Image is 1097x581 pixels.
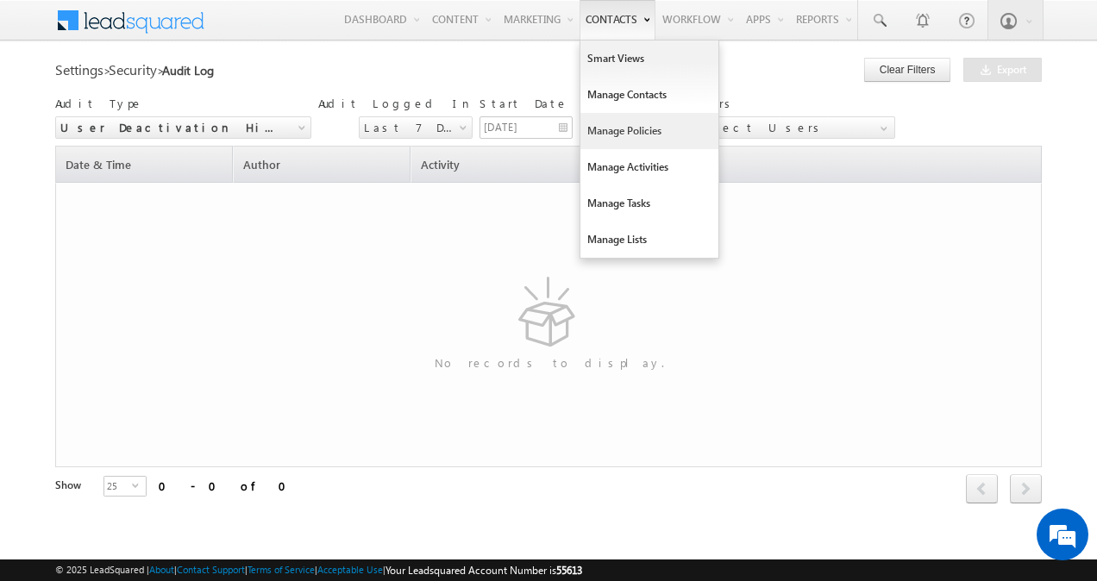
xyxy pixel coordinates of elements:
span: Activity [411,147,1042,182]
label: Audit Logged In [318,97,473,109]
a: User Deactivation History [55,116,311,139]
span: 25 [104,477,132,496]
label: Audit Type [55,97,311,109]
a: About [149,564,174,575]
span: 55613 [556,564,582,577]
span: select [132,481,146,489]
span: prev [966,474,998,503]
input: MM/DD/YYYY [480,116,573,139]
a: Manage Contacts [580,77,718,113]
label: Start Date [480,97,573,109]
a: Manage Lists [580,222,718,258]
span: Date & Time [56,147,232,182]
span: © 2025 LeadSquared | | | | | [55,562,582,578]
div: Show [55,476,90,493]
strong: Audit Log [162,62,214,78]
div: No records to display. [432,353,667,373]
a: Smart Views [580,41,718,77]
span: Select Users [680,117,825,138]
div: Select Users [680,116,895,139]
span: Your Leadsquared Account Number is [386,564,582,577]
a: Acceptable Use [317,564,383,575]
a: prev [966,476,998,503]
span: next [1010,474,1042,503]
a: Terms of Service [248,564,315,575]
a: Manage Activities [580,149,718,185]
a: Manage Tasks [580,185,718,222]
span: select [881,124,894,132]
a: Contact Support [177,564,245,575]
a: Manage Policies [580,113,718,149]
a: Last 7 Days [359,116,473,139]
span: Last 7 Days [360,120,464,135]
a: Settings [55,60,103,78]
a: next [1010,476,1042,503]
label: Users [680,97,895,109]
div: > > [55,62,214,78]
button: Clear Filters [864,58,951,82]
span: Author [234,147,410,182]
span: User Deactivation History [56,120,281,135]
button: Export [963,58,1042,82]
a: Security [109,60,157,78]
